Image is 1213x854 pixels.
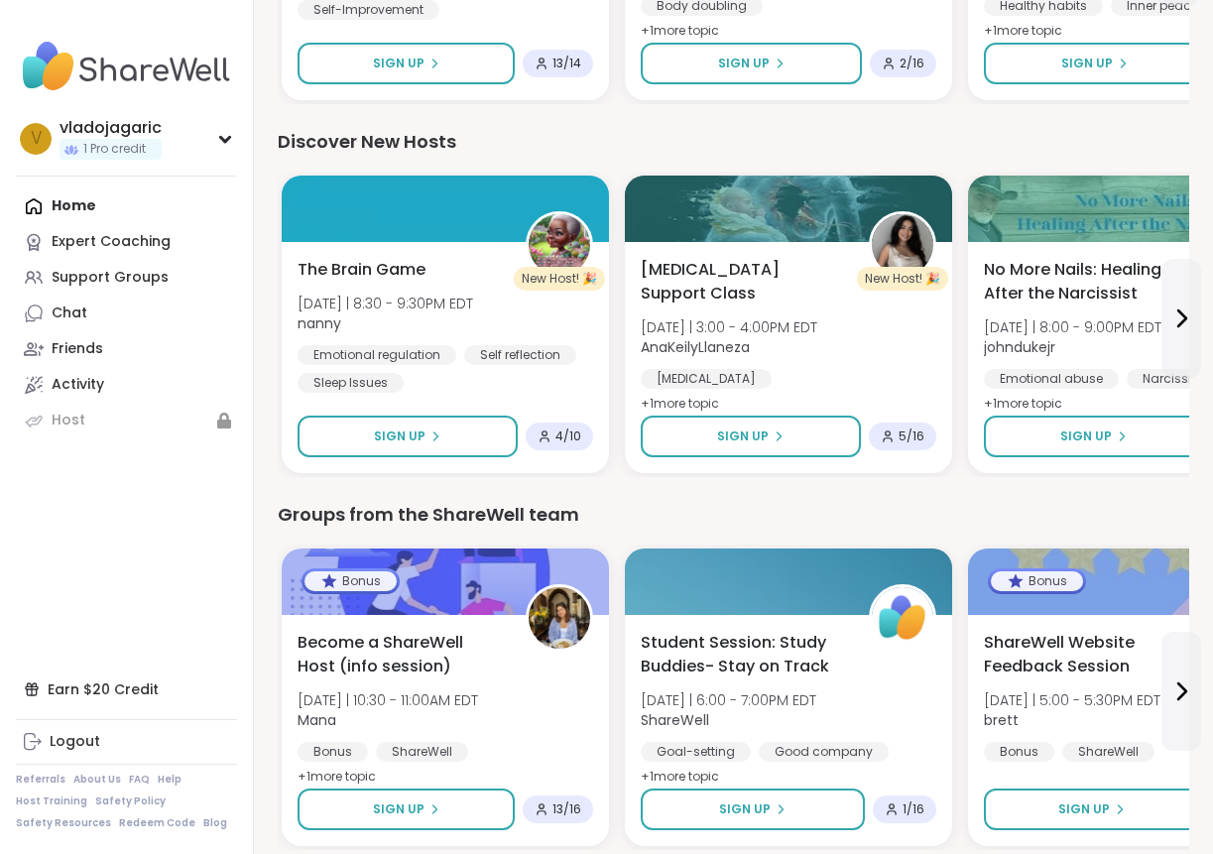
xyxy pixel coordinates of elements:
div: Friends [52,339,103,359]
b: Mana [298,710,336,730]
span: 4 / 10 [555,428,581,444]
b: nanny [298,313,341,333]
a: FAQ [129,773,150,787]
div: Bonus [304,571,397,591]
a: Friends [16,331,237,367]
a: Expert Coaching [16,224,237,260]
button: Sign Up [984,416,1204,457]
span: Sign Up [717,427,769,445]
div: Discover New Hosts [278,128,1189,156]
span: Sign Up [373,800,425,818]
div: Bonus [298,742,368,762]
div: New Host! 🎉 [857,267,948,291]
span: [DATE] | 6:00 - 7:00PM EDT [641,690,816,710]
a: Help [158,773,182,787]
img: ShareWell Nav Logo [16,32,237,101]
span: Become a ShareWell Host (info session) [298,631,504,678]
a: Blog [203,816,227,830]
span: Sign Up [718,55,770,72]
span: ShareWell Website Feedback Session [984,631,1190,678]
span: The Brain Game [298,258,425,282]
span: [DATE] | 3:00 - 4:00PM EDT [641,317,817,337]
a: Logout [16,724,237,760]
div: Good company [759,742,889,762]
span: Sign Up [1060,427,1112,445]
b: AnaKeilyLlaneza [641,337,750,357]
span: 13 / 16 [552,801,581,817]
div: Bonus [984,742,1054,762]
div: ShareWell [376,742,468,762]
span: [MEDICAL_DATA] Support Class [641,258,847,305]
div: Sleep Issues [298,373,404,393]
img: ShareWell [872,587,933,649]
img: nanny [529,214,590,276]
div: Bonus [991,571,1083,591]
a: Host Training [16,794,87,808]
a: Support Groups [16,260,237,296]
a: Redeem Code [119,816,195,830]
a: Safety Policy [95,794,166,808]
b: ShareWell [641,710,709,730]
div: [MEDICAL_DATA] [641,369,772,389]
a: Safety Resources [16,816,111,830]
span: 1 / 16 [903,801,924,817]
span: Sign Up [1061,55,1113,72]
img: Mana [529,587,590,649]
a: Activity [16,367,237,403]
button: Sign Up [984,43,1205,84]
div: Self reflection [464,345,576,365]
span: No More Nails: Healing After the Narcissist [984,258,1190,305]
span: v [31,126,42,152]
div: Activity [52,375,104,395]
span: 13 / 14 [552,56,581,71]
a: Referrals [16,773,65,787]
span: Sign Up [1058,800,1110,818]
div: Support Groups [52,268,169,288]
div: Earn $20 Credit [16,671,237,707]
b: brett [984,710,1019,730]
button: Sign Up [641,789,865,830]
div: New Host! 🎉 [514,267,605,291]
div: Logout [50,732,100,752]
span: [DATE] | 8:30 - 9:30PM EDT [298,294,473,313]
span: 5 / 16 [899,428,924,444]
div: Expert Coaching [52,232,171,252]
span: Sign Up [374,427,425,445]
button: Sign Up [298,43,515,84]
button: Sign Up [641,43,862,84]
button: Sign Up [298,416,518,457]
span: 1 Pro credit [83,141,146,158]
span: Student Session: Study Buddies- Stay on Track [641,631,847,678]
div: Groups from the ShareWell team [278,501,1189,529]
button: Sign Up [298,789,515,830]
img: AnaKeilyLlaneza [872,214,933,276]
div: vladojagaric [60,117,162,139]
span: Sign Up [373,55,425,72]
div: Host [52,411,85,430]
button: Sign Up [984,789,1200,830]
div: Emotional abuse [984,369,1119,389]
div: ShareWell [1062,742,1154,762]
button: Sign Up [641,416,861,457]
span: [DATE] | 5:00 - 5:30PM EDT [984,690,1160,710]
b: johndukejr [984,337,1055,357]
div: Goal-setting [641,742,751,762]
a: Host [16,403,237,438]
span: 2 / 16 [900,56,924,71]
span: [DATE] | 8:00 - 9:00PM EDT [984,317,1161,337]
div: Emotional regulation [298,345,456,365]
span: [DATE] | 10:30 - 11:00AM EDT [298,690,478,710]
div: Chat [52,304,87,323]
span: Sign Up [719,800,771,818]
a: About Us [73,773,121,787]
a: Chat [16,296,237,331]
